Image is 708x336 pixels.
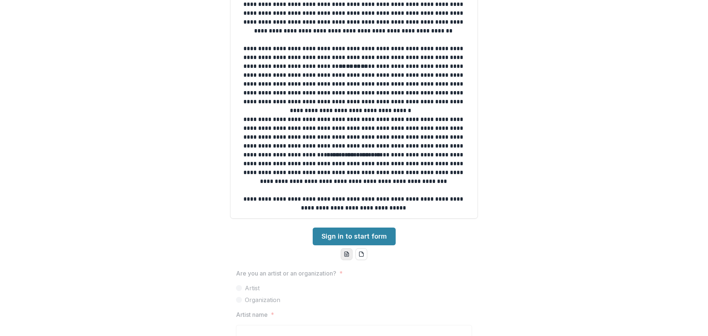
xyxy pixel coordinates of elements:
[245,295,280,304] span: Organization
[355,248,367,260] button: pdf-download
[313,228,396,245] a: Sign in to start form
[236,269,336,278] p: Are you an artist or an organization?
[236,310,268,319] p: Artist name
[341,248,353,260] button: word-download
[245,284,260,292] span: Artist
